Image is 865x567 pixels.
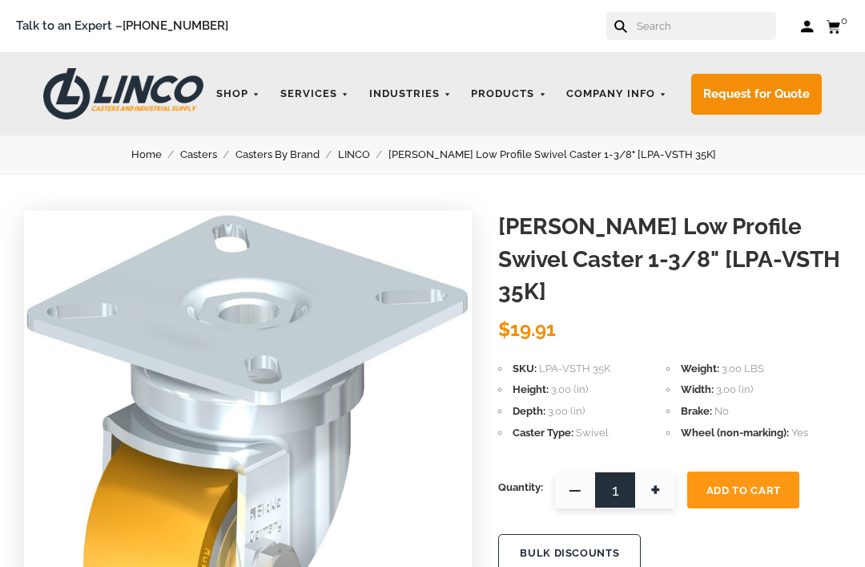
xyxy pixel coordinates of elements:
[681,405,712,417] span: Brake
[43,68,203,119] img: LINCO CASTERS & INDUSTRIAL SUPPLY
[791,427,808,439] span: Yes
[361,79,460,110] a: Industries
[706,484,781,496] span: Add To Cart
[235,146,338,164] a: Casters By Brand
[513,405,545,417] span: Depth
[576,427,609,439] span: Swivel
[498,318,556,341] span: $19.91
[826,16,849,36] a: 0
[498,211,841,309] h1: [PERSON_NAME] Low Profile Swivel Caster 1-3/8" [LPA-VSTH 35K]
[716,383,753,395] span: 3.00 (in)
[691,74,822,115] a: Request for Quote
[687,472,799,508] button: Add To Cart
[635,12,776,40] input: Search
[498,472,543,504] span: Quantity
[548,405,585,417] span: 3.00 (in)
[388,146,734,164] a: [PERSON_NAME] Low Profile Swivel Caster 1-3/8" [LPA-VSTH 35K]
[681,427,789,439] span: Wheel (non-marking)
[722,362,764,375] span: 3.00 LBS
[800,18,814,34] a: Log in
[555,472,595,508] span: —
[714,405,729,417] span: No
[123,18,228,33] a: [PHONE_NUMBER]
[551,383,588,395] span: 3.00 (in)
[131,146,180,164] a: Home
[208,79,268,110] a: Shop
[635,472,675,508] span: +
[513,427,573,439] span: Caster Type
[338,146,388,164] a: LINCO
[513,383,549,395] span: Height
[681,383,714,395] span: Width
[681,362,719,375] span: Weight
[463,79,554,110] a: Products
[272,79,357,110] a: Services
[16,16,228,36] span: Talk to an Expert –
[841,14,847,26] span: 0
[180,146,235,164] a: Casters
[539,362,610,375] span: LPA-VSTH 35K
[513,362,537,375] span: SKU
[558,79,675,110] a: Company Info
